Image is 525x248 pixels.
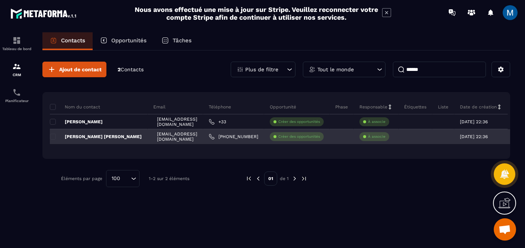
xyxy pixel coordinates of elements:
[359,104,387,110] p: Responsable
[123,174,129,183] input: Search for option
[111,37,147,44] p: Opportunités
[2,99,32,103] p: Planificateur
[278,119,320,124] p: Créer des opportunités
[335,104,348,110] p: Phase
[59,66,102,73] span: Ajout de contact
[50,119,103,125] p: [PERSON_NAME]
[245,67,278,72] p: Plus de filtre
[12,62,21,71] img: formation
[209,104,231,110] p: Téléphone
[494,218,516,241] div: Ouvrir le chat
[50,104,100,110] p: Nom du contact
[2,30,32,56] a: formationformationTableau de bord
[93,32,154,50] a: Opportunités
[209,119,226,125] a: +33
[149,176,189,181] p: 1-2 sur 2 éléments
[209,134,258,140] a: [PHONE_NUMBER]
[118,66,144,73] p: 2
[264,172,277,186] p: 01
[404,104,426,110] p: Étiquettes
[106,170,140,187] div: Search for option
[12,88,21,97] img: scheduler
[10,7,77,20] img: logo
[460,134,488,139] p: [DATE] 22:36
[255,175,262,182] img: prev
[278,134,320,139] p: Créer des opportunités
[368,119,385,124] p: À associe
[460,104,497,110] p: Date de création
[12,36,21,45] img: formation
[2,47,32,51] p: Tableau de bord
[460,119,488,124] p: [DATE] 22:36
[61,37,85,44] p: Contacts
[42,32,93,50] a: Contacts
[317,67,354,72] p: Tout le monde
[134,6,378,21] h2: Nous avons effectué une mise à jour sur Stripe. Veuillez reconnecter votre compte Stripe afin de ...
[61,176,102,181] p: Éléments par page
[42,62,106,77] button: Ajout de contact
[270,104,296,110] p: Opportunité
[154,32,199,50] a: Tâches
[2,56,32,82] a: formationformationCRM
[109,174,123,183] span: 100
[368,134,385,139] p: À associe
[438,104,448,110] p: Liste
[173,37,192,44] p: Tâches
[2,82,32,108] a: schedulerschedulerPlanificateur
[2,73,32,77] p: CRM
[153,104,166,110] p: Email
[280,176,289,182] p: de 1
[291,175,298,182] img: next
[121,66,144,72] span: Contacts
[246,175,252,182] img: prev
[301,175,307,182] img: next
[50,134,142,140] p: [PERSON_NAME] [PERSON_NAME]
